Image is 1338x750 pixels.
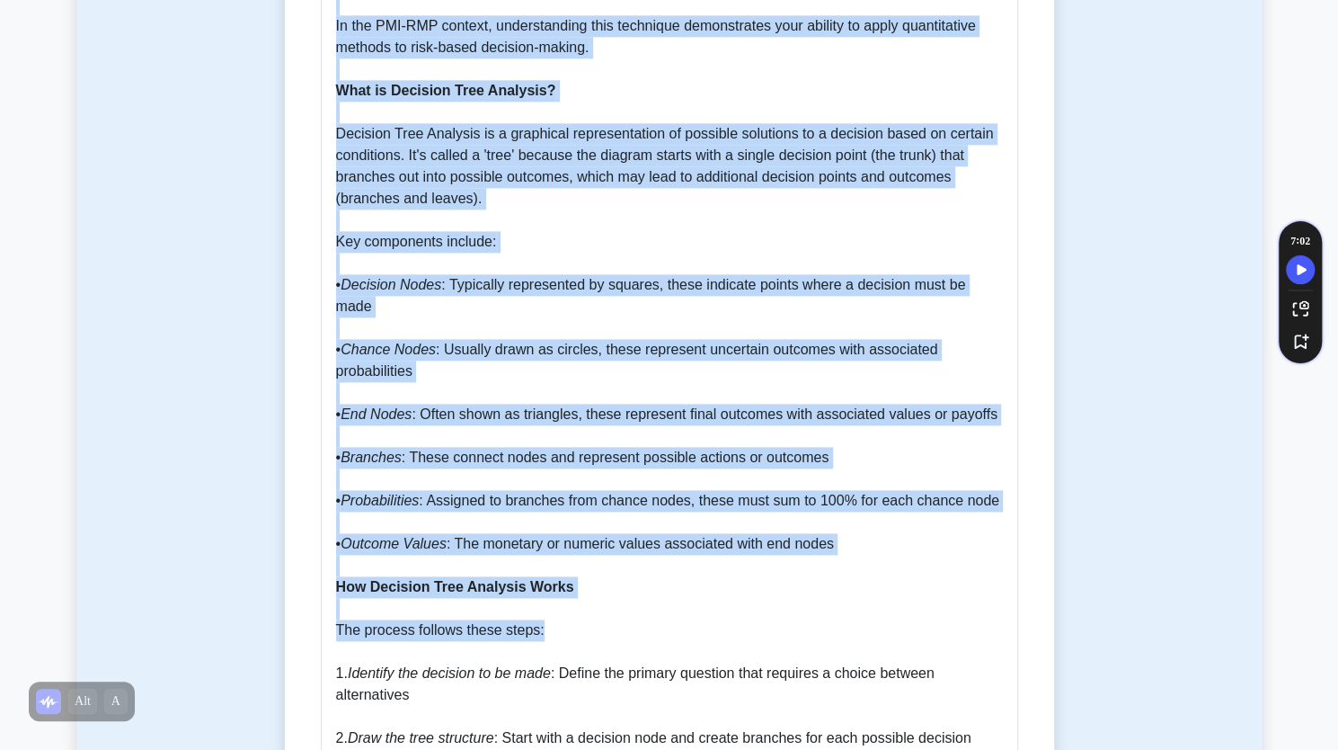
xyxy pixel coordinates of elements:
[341,493,419,508] i: Probabilities
[341,342,436,357] i: Chance Nodes
[341,406,412,422] i: End Nodes
[341,277,441,292] i: Decision Nodes
[336,579,574,594] b: How Decision Tree Analysis Works
[336,83,556,98] b: What is Decision Tree Analysis?
[341,450,402,465] i: Branches
[341,536,447,551] i: Outcome Values
[348,665,551,681] i: Identify the decision to be made
[348,730,494,746] i: Draw the tree structure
